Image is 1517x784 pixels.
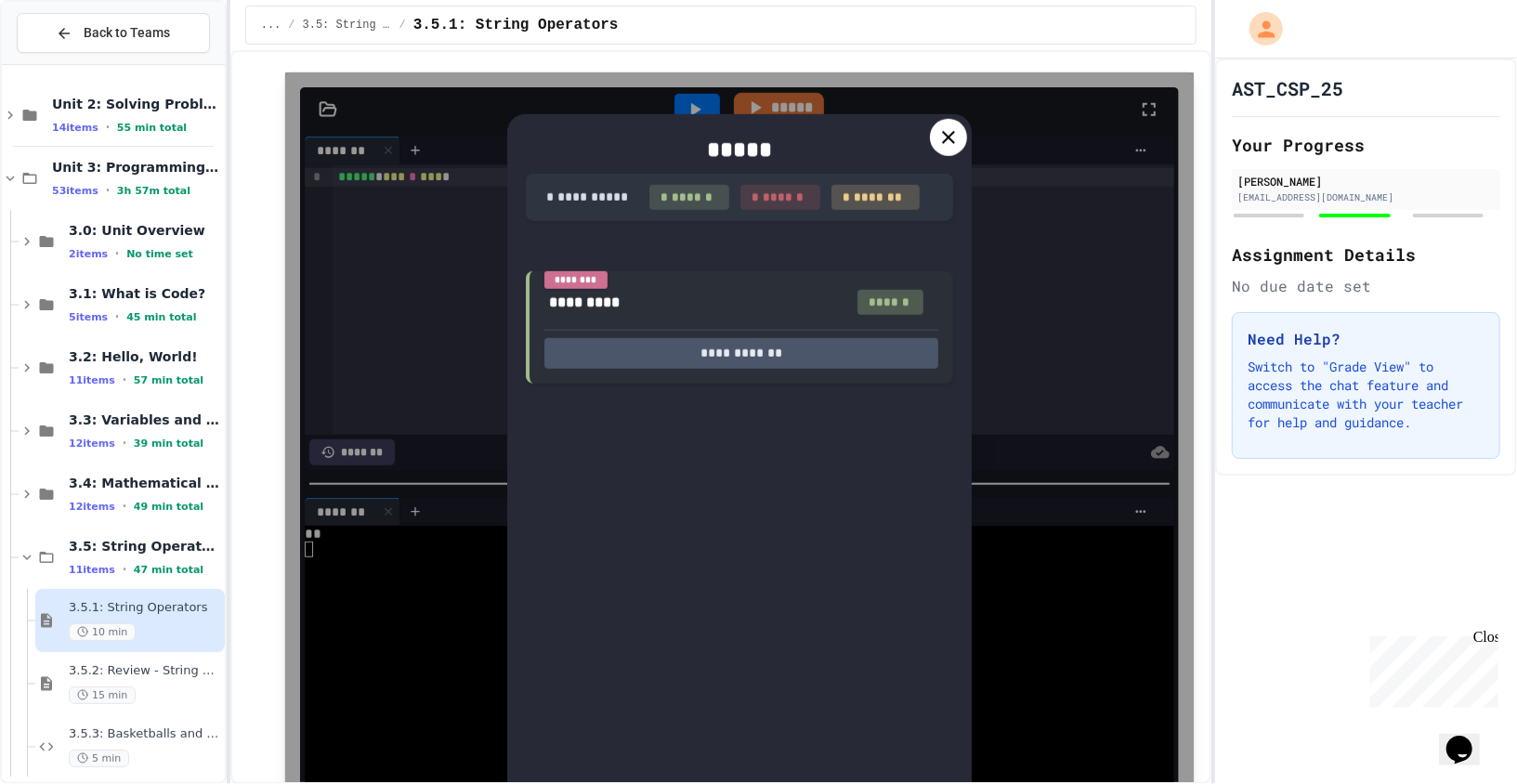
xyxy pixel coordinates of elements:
span: • [123,562,126,577]
span: • [123,436,126,451]
span: 3.5.1: String Operators [69,600,221,616]
span: 15 min [69,686,136,704]
span: 3.2: Hello, World! [69,348,221,365]
h1: AST_CSP_25 [1232,75,1343,101]
span: 55 min total [117,122,187,134]
span: 3.0: Unit Overview [69,222,221,239]
span: 3.3: Variables and Data Types [69,412,221,428]
span: ... [261,18,281,33]
span: 3.5: String Operators [303,18,392,33]
div: [EMAIL_ADDRESS][DOMAIN_NAME] [1237,190,1495,204]
span: • [123,372,126,387]
h2: Assignment Details [1232,242,1500,268]
div: [PERSON_NAME] [1237,173,1495,189]
span: 57 min total [134,374,203,386]
div: Chat with us now!Close [7,7,128,118]
span: 3.1: What is Code? [69,285,221,302]
span: • [106,183,110,198]
span: 3h 57m total [117,185,190,197]
button: Back to Teams [17,13,210,53]
span: 3.4: Mathematical Operators [69,475,221,491]
span: 53 items [52,185,98,197]
span: / [399,18,406,33]
span: 11 items [69,564,115,576]
div: No due date set [1232,275,1500,297]
span: Back to Teams [84,23,170,43]
span: 45 min total [126,311,196,323]
span: Unit 3: Programming with Python [52,159,221,176]
span: 5 items [69,311,108,323]
span: • [115,246,119,261]
span: 14 items [52,122,98,134]
iframe: chat widget [1439,710,1498,765]
span: / [288,18,294,33]
span: 39 min total [134,438,203,450]
span: 3.5.2: Review - String Operators [69,663,221,679]
span: 5 min [69,750,129,767]
span: Unit 2: Solving Problems in Computer Science [52,96,221,112]
span: 3.5: String Operators [69,538,221,555]
span: 3.5.1: String Operators [413,14,619,36]
span: 2 items [69,248,108,260]
span: • [123,499,126,514]
h2: Your Progress [1232,132,1500,158]
div: My Account [1230,7,1288,50]
span: 47 min total [134,564,203,576]
span: 49 min total [134,501,203,513]
span: 11 items [69,374,115,386]
p: Switch to "Grade View" to access the chat feature and communicate with your teacher for help and ... [1248,358,1484,432]
span: 3.5.3: Basketballs and Footballs [69,726,221,742]
span: No time set [126,248,193,260]
span: 12 items [69,438,115,450]
span: • [106,120,110,135]
h3: Need Help? [1248,328,1484,350]
iframe: chat widget [1363,629,1498,708]
span: 12 items [69,501,115,513]
span: • [115,309,119,324]
span: 10 min [69,623,136,641]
